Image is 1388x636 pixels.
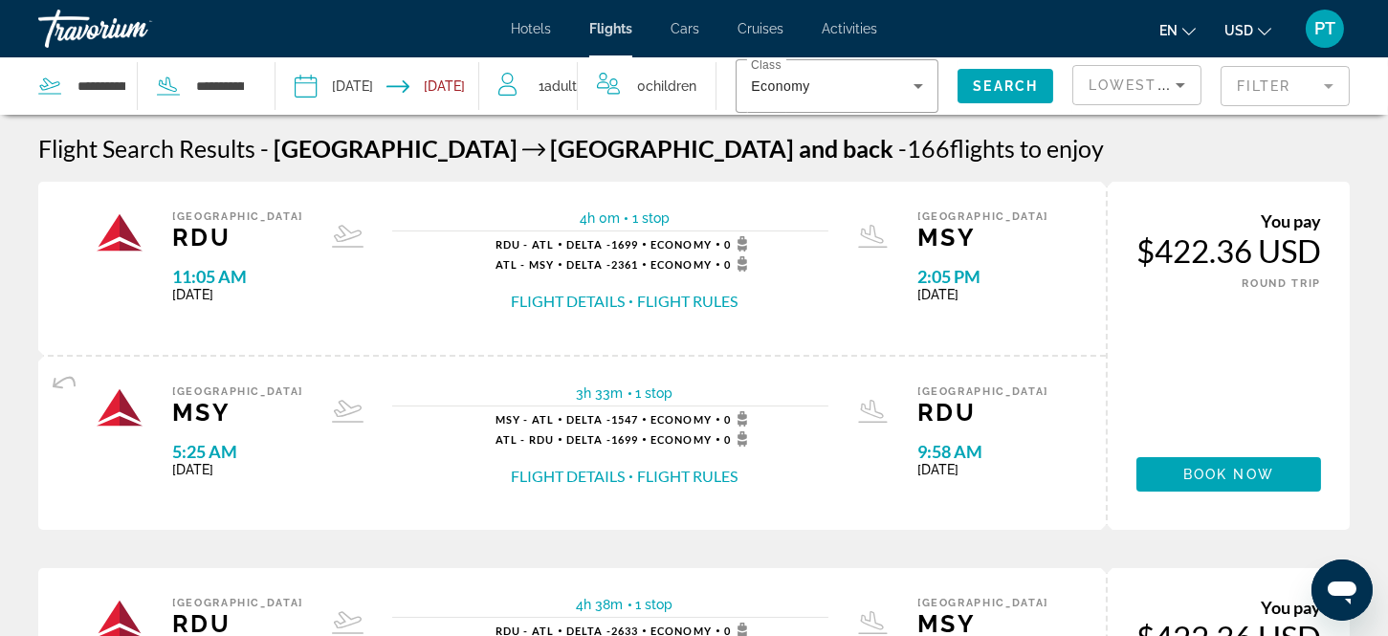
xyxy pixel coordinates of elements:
span: [GEOGRAPHIC_DATA] [172,385,303,398]
span: ROUND TRIP [1243,277,1322,290]
span: - [898,134,907,163]
span: RDU - ATL [496,238,554,251]
span: [GEOGRAPHIC_DATA] [550,134,794,163]
span: 0 [724,411,754,427]
span: 1 stop [636,385,673,401]
a: Travorium [38,4,230,54]
span: [GEOGRAPHIC_DATA] [917,210,1048,223]
span: 1 stop [636,597,673,612]
span: [GEOGRAPHIC_DATA] [172,597,303,609]
a: Cars [671,21,699,36]
button: Flight Rules [637,291,738,312]
span: [DATE] [172,462,303,477]
button: Travelers: 1 adult, 0 children [479,57,716,115]
span: [DATE] [172,287,303,302]
a: Cruises [738,21,783,36]
a: Activities [822,21,877,36]
span: [DATE] [917,462,1048,477]
button: Depart date: Sep 24, 2025 [295,57,373,115]
span: 1699 [566,238,638,251]
span: 2:05 PM [917,266,1048,287]
mat-label: Class [751,59,782,72]
span: 0 [724,431,754,447]
span: 3h 33m [577,385,624,401]
span: Delta - [566,258,611,271]
button: Flight Rules [637,466,738,487]
span: 0 [724,256,754,272]
span: Economy [650,433,712,446]
span: 1699 [566,433,638,446]
span: Delta - [566,413,611,426]
span: MSY [172,398,303,427]
button: Change currency [1224,16,1271,44]
span: MSY - ATL [496,413,554,426]
span: en [1159,23,1178,38]
span: 11:05 AM [172,266,303,287]
span: Economy [650,413,712,426]
button: User Menu [1300,9,1350,49]
a: Flights [589,21,632,36]
button: Flight Details [511,466,625,487]
span: Search [973,78,1038,94]
a: Hotels [511,21,551,36]
div: You pay [1136,210,1321,231]
button: Book now [1136,457,1321,492]
span: Economy [650,238,712,251]
span: 4h 38m [577,597,624,612]
span: 2361 [566,258,638,271]
button: Change language [1159,16,1196,44]
div: $422.36 USD [1136,231,1321,270]
span: Children [646,78,696,94]
span: RDU [172,223,303,252]
span: - [260,134,269,163]
span: [GEOGRAPHIC_DATA] [917,385,1048,398]
span: ATL - MSY [496,258,554,271]
button: Filter [1221,65,1350,107]
span: MSY [917,223,1048,252]
span: 4h 0m [580,210,620,226]
span: [GEOGRAPHIC_DATA] [917,597,1048,609]
span: 0 [637,73,696,99]
span: 5:25 AM [172,441,303,462]
span: ATL - RDU [496,433,554,446]
span: Delta - [566,433,611,446]
span: and back [799,134,893,163]
span: [GEOGRAPHIC_DATA] [274,134,518,163]
span: Economy [650,258,712,271]
iframe: Button to launch messaging window [1311,559,1373,621]
span: 166 [898,134,950,163]
mat-select: Sort by [1089,74,1185,97]
span: 1547 [566,413,638,426]
div: You pay [1136,597,1321,618]
span: [GEOGRAPHIC_DATA] [172,210,303,223]
button: Search [958,69,1053,103]
span: 9:58 AM [917,441,1048,462]
span: Lowest Price [1089,77,1211,93]
span: 0 [724,236,754,252]
span: PT [1314,19,1335,38]
span: Adult [544,78,577,94]
span: 1 stop [632,210,670,226]
span: USD [1224,23,1253,38]
span: Book now [1183,467,1274,482]
span: RDU [917,398,1048,427]
button: Return date: Sep 28, 2025 [386,57,465,115]
button: Flight Details [511,291,625,312]
span: flights to enjoy [950,134,1104,163]
span: [DATE] [917,287,1048,302]
span: Delta - [566,238,611,251]
h1: Flight Search Results [38,134,255,163]
span: 1 [539,73,577,99]
span: Economy [751,78,809,94]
